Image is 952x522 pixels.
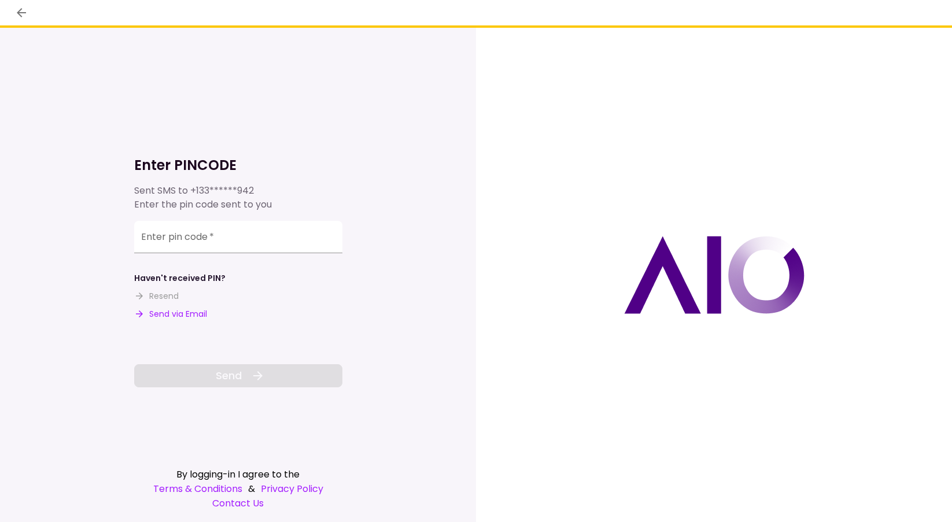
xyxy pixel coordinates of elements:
[624,236,805,314] img: AIO logo
[216,368,242,383] span: Send
[134,272,226,284] div: Haven't received PIN?
[153,482,242,496] a: Terms & Conditions
[134,156,342,175] h1: Enter PINCODE
[261,482,323,496] a: Privacy Policy
[12,3,31,23] button: back
[134,482,342,496] div: &
[134,467,342,482] div: By logging-in I agree to the
[134,496,342,510] a: Contact Us
[134,290,179,302] button: Resend
[134,364,342,387] button: Send
[134,308,207,320] button: Send via Email
[134,184,342,212] div: Sent SMS to Enter the pin code sent to you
